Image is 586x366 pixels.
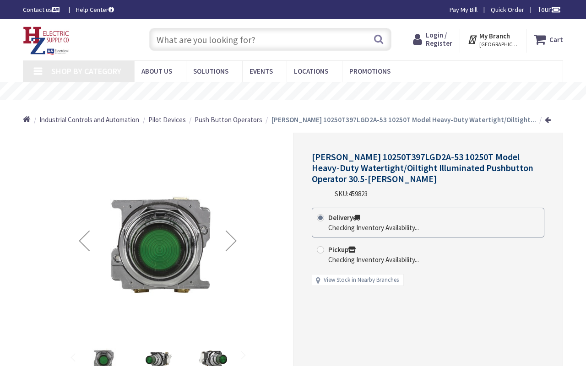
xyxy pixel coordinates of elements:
span: [PERSON_NAME] 10250T397LGD2A-53 10250T Model Heavy-Duty Watertight/Oiltight Illuminated Pushbutto... [312,151,533,184]
div: My Branch [GEOGRAPHIC_DATA], [GEOGRAPHIC_DATA] [467,31,518,48]
a: Contact us [23,5,61,14]
div: Next [213,149,250,332]
span: Promotions [349,67,391,75]
a: Quick Order [491,5,524,14]
a: Cart [534,31,563,48]
span: About Us [141,67,172,75]
span: Push Button Operators [195,115,262,124]
strong: Cart [549,31,563,48]
div: Previous [66,149,103,332]
rs-layer: Free Same Day Pickup at 8 Locations [220,86,382,97]
img: Eaton 10250T397LGD2A-53 10250T Model Heavy-Duty Watertight/Oiltight Illuminated Pushbutton Operat... [66,149,250,332]
span: Login / Register [426,31,452,48]
span: Pilot Devices [148,115,186,124]
strong: [PERSON_NAME] 10250T397LGD2A-53 10250T Model Heavy-Duty Watertight/Oiltight... [271,115,536,124]
div: Checking Inventory Availability... [328,223,419,232]
div: Checking Inventory Availability... [328,255,419,264]
a: Industrial Controls and Automation [39,115,139,124]
span: Locations [294,67,328,75]
strong: My Branch [479,32,510,40]
span: 459823 [348,189,368,198]
img: HZ Electric Supply [23,27,70,55]
a: Help Center [76,5,114,14]
span: Events [250,67,273,75]
a: Push Button Operators [195,115,262,124]
a: Pilot Devices [148,115,186,124]
a: Login / Register [413,31,452,48]
span: Shop By Category [51,66,121,76]
input: What are you looking for? [149,28,391,51]
span: Solutions [193,67,228,75]
span: [GEOGRAPHIC_DATA], [GEOGRAPHIC_DATA] [479,41,518,48]
strong: Delivery [328,213,360,222]
a: Pay My Bill [450,5,477,14]
span: Industrial Controls and Automation [39,115,139,124]
strong: Pickup [328,245,356,254]
a: View Stock in Nearby Branches [324,276,399,285]
div: SKU: [335,189,368,199]
span: Tour [537,5,561,14]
